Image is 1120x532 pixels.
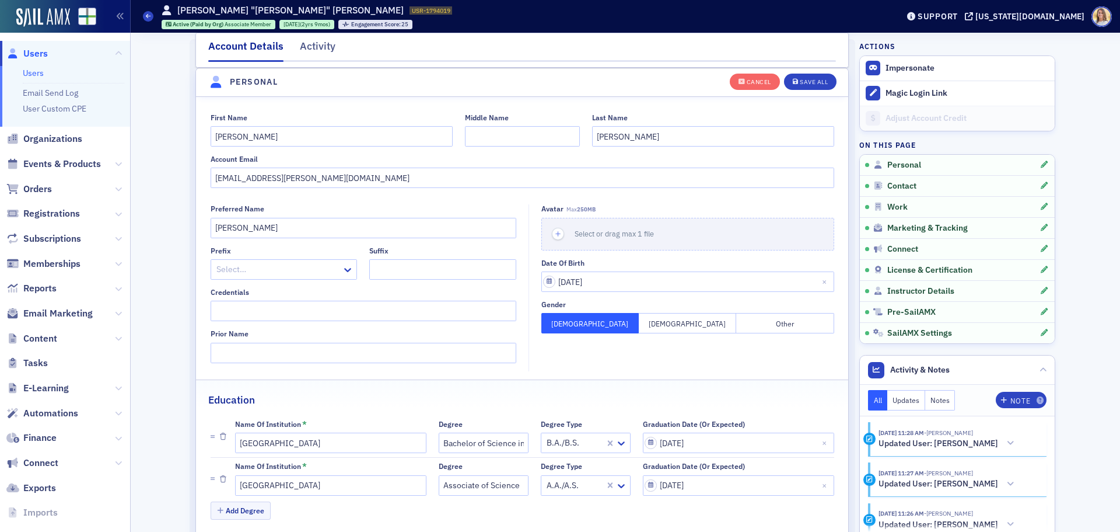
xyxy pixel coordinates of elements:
[863,433,876,445] div: Activity
[23,88,78,98] a: Email Send Log
[338,20,412,29] div: Engagement Score: 25
[860,81,1055,106] button: Magic Login Link
[878,520,998,530] h5: Updated User: [PERSON_NAME]
[643,433,834,453] input: MM/DD/YYYY
[887,202,908,213] span: Work
[736,313,834,333] button: Other
[23,258,80,270] span: Memberships
[78,8,96,26] img: SailAMX
[23,382,69,395] span: E-Learning
[965,12,1088,20] button: [US_STATE][DOMAIN_NAME]
[885,113,1049,124] div: Adjust Account Credit
[6,282,57,295] a: Reports
[225,20,271,28] span: Associate Member
[208,39,283,62] div: Account Details
[23,47,48,60] span: Users
[23,432,57,444] span: Finance
[887,265,972,276] span: License & Certification
[577,206,596,213] span: 250MB
[541,259,584,267] div: Date of Birth
[6,432,57,444] a: Finance
[6,457,58,470] a: Connect
[6,232,81,245] a: Subscriptions
[439,462,463,471] div: Degree
[878,429,924,437] time: 9/26/2025 11:28 AM
[235,462,301,471] div: Name of Institution
[211,288,249,297] div: Credentials
[6,382,69,395] a: E-Learning
[878,479,998,489] h5: Updated User: [PERSON_NAME]
[541,204,563,213] div: Avatar
[887,307,936,318] span: Pre-SailAMX
[300,39,335,60] div: Activity
[23,457,58,470] span: Connect
[6,332,57,345] a: Content
[541,313,639,333] button: [DEMOGRAPHIC_DATA]
[173,20,225,28] span: Active (Paid by Org)
[235,420,301,429] div: Name of Institution
[211,204,264,213] div: Preferred Name
[439,420,463,429] div: Degree
[351,20,402,28] span: Engagement Score :
[924,509,973,517] span: Laura Burch
[975,11,1084,22] div: [US_STATE][DOMAIN_NAME]
[279,20,334,29] div: 2022-12-07 00:00:00
[6,47,48,60] a: Users
[878,519,1019,531] button: Updated User: [PERSON_NAME]
[863,474,876,486] div: Activity
[208,392,255,408] h2: Education
[747,79,771,85] div: Cancel
[639,313,736,333] button: [DEMOGRAPHIC_DATA]
[302,420,307,428] abbr: This field is required
[878,509,924,517] time: 9/26/2025 11:26 AM
[211,155,258,164] div: Account Email
[23,103,86,114] a: User Custom CPE
[70,8,96,27] a: View Homepage
[6,357,48,370] a: Tasks
[6,133,82,145] a: Organizations
[283,20,330,28] div: (2yrs 9mos)
[730,73,780,89] button: Cancel
[860,106,1055,131] a: Adjust Account Credit
[6,207,80,220] a: Registrations
[887,328,952,339] span: SailAMX Settings
[859,41,895,51] h4: Actions
[924,429,973,437] span: Laura Burch
[1010,398,1030,404] div: Note
[211,113,247,122] div: First Name
[162,20,276,29] div: Active (Paid by Org): Active (Paid by Org): Associate Member
[230,76,278,88] h4: Personal
[6,307,93,320] a: Email Marketing
[918,11,958,22] div: Support
[784,73,836,89] button: Save All
[868,390,888,411] button: All
[23,282,57,295] span: Reports
[818,433,834,453] button: Close
[878,469,924,477] time: 9/26/2025 11:27 AM
[541,272,834,292] input: MM/DD/YYYY
[23,307,93,320] span: Email Marketing
[800,79,828,85] div: Save All
[878,439,998,449] h5: Updated User: [PERSON_NAME]
[878,478,1019,491] button: Updated User: [PERSON_NAME]
[211,246,231,255] div: Prefix
[541,218,834,251] button: Select or drag max 1 file
[6,258,80,270] a: Memberships
[23,183,52,196] span: Orders
[566,206,596,213] span: Max
[412,6,450,15] span: USR-1794019
[575,229,654,238] span: Select or drag max 1 file
[541,462,582,471] div: Degree Type
[643,475,834,496] input: MM/DD/YYYY
[1091,6,1112,27] span: Profile
[6,482,56,495] a: Exports
[6,183,52,196] a: Orders
[23,482,56,495] span: Exports
[592,113,628,122] div: Last Name
[890,364,950,376] span: Activity & Notes
[887,286,954,297] span: Instructor Details
[23,133,82,145] span: Organizations
[16,8,70,27] a: SailAMX
[878,437,1019,450] button: Updated User: [PERSON_NAME]
[369,246,388,255] div: Suffix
